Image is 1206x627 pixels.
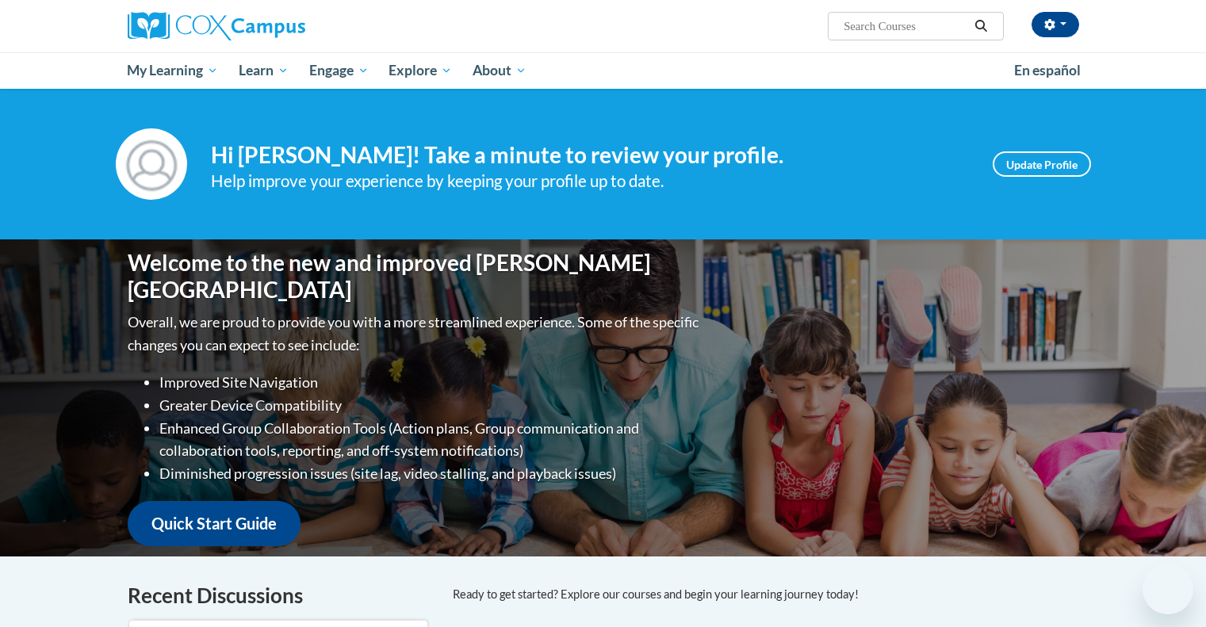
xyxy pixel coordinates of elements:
[473,61,526,80] span: About
[127,61,218,80] span: My Learning
[159,462,703,485] li: Diminished progression issues (site lag, video stalling, and playback issues)
[128,580,429,611] h4: Recent Discussions
[1143,564,1193,614] iframe: Button to launch messaging window
[159,417,703,463] li: Enhanced Group Collaboration Tools (Action plans, Group communication and collaboration tools, re...
[239,61,289,80] span: Learn
[969,17,993,36] button: Search
[309,61,369,80] span: Engage
[378,52,462,89] a: Explore
[993,151,1091,177] a: Update Profile
[389,61,452,80] span: Explore
[211,168,969,194] div: Help improve your experience by keeping your profile up to date.
[117,52,229,89] a: My Learning
[159,371,703,394] li: Improved Site Navigation
[211,142,969,169] h4: Hi [PERSON_NAME]! Take a minute to review your profile.
[128,501,301,546] a: Quick Start Guide
[128,12,305,40] img: Cox Campus
[128,250,703,303] h1: Welcome to the new and improved [PERSON_NAME][GEOGRAPHIC_DATA]
[228,52,299,89] a: Learn
[128,12,429,40] a: Cox Campus
[299,52,379,89] a: Engage
[104,52,1103,89] div: Main menu
[842,17,969,36] input: Search Courses
[1032,12,1079,37] button: Account Settings
[159,394,703,417] li: Greater Device Compatibility
[128,311,703,357] p: Overall, we are proud to provide you with a more streamlined experience. Some of the specific cha...
[116,128,187,200] img: Profile Image
[1004,54,1091,87] a: En español
[1014,62,1081,78] span: En español
[462,52,537,89] a: About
